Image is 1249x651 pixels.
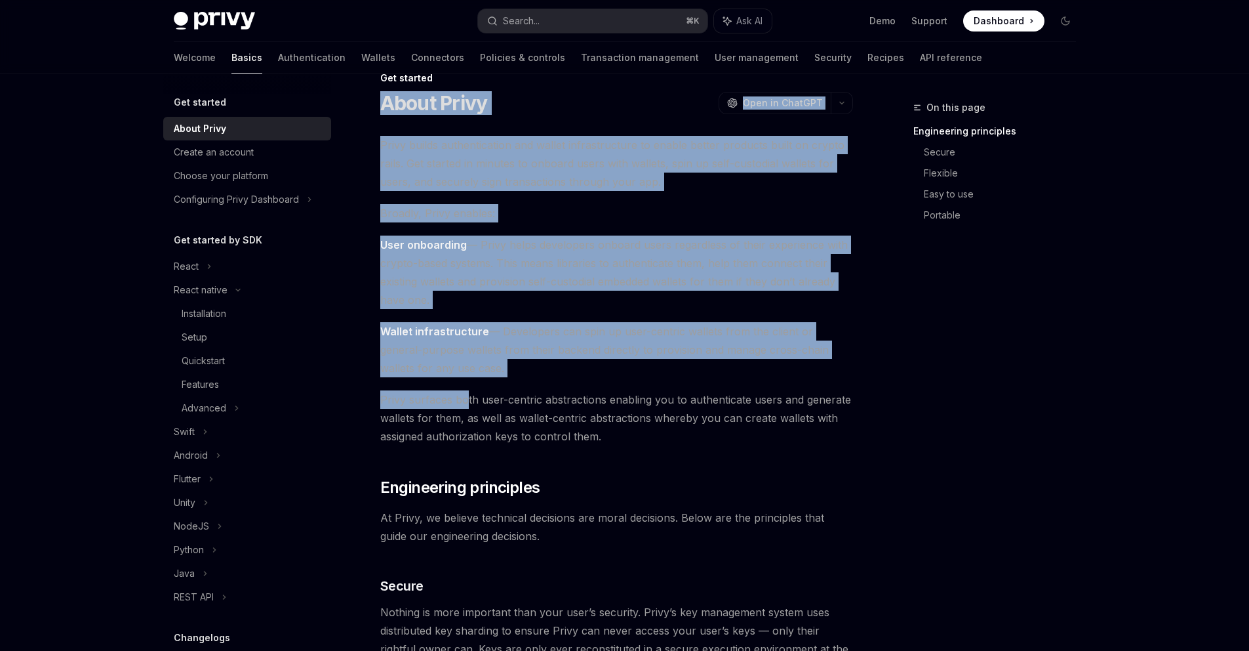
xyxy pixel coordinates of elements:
[174,42,216,73] a: Welcome
[174,495,195,511] div: Unity
[974,14,1024,28] span: Dashboard
[963,10,1044,31] a: Dashboard
[174,518,209,534] div: NodeJS
[411,42,464,73] a: Connectors
[174,448,208,463] div: Android
[182,329,207,345] div: Setup
[174,282,228,298] div: React native
[736,14,763,28] span: Ask AI
[174,121,226,136] div: About Privy
[163,117,331,140] a: About Privy
[174,424,195,440] div: Swift
[163,302,331,325] a: Installation
[174,259,199,274] div: React
[174,12,255,30] img: dark logo
[174,192,299,207] div: Configuring Privy Dashboard
[174,232,262,248] h5: Get started by SDK
[1055,10,1076,31] button: Toggle dark mode
[231,42,262,73] a: Basics
[814,42,852,73] a: Security
[163,349,331,373] a: Quickstart
[174,168,268,184] div: Choose your platform
[581,42,699,73] a: Transaction management
[174,471,201,487] div: Flutter
[163,325,331,349] a: Setup
[174,630,230,646] h5: Changelogs
[174,542,204,558] div: Python
[174,566,195,581] div: Java
[163,373,331,396] a: Features
[478,9,707,33] button: Search...⌘K
[686,16,700,26] span: ⌘ K
[911,14,947,28] a: Support
[182,400,226,416] div: Advanced
[480,42,565,73] a: Policies & controls
[163,164,331,188] a: Choose your platform
[361,42,395,73] a: Wallets
[174,94,226,110] h5: Get started
[920,42,982,73] a: API reference
[182,377,219,392] div: Features
[174,144,254,160] div: Create an account
[867,42,904,73] a: Recipes
[278,42,346,73] a: Authentication
[714,9,772,33] button: Ask AI
[163,140,331,164] a: Create an account
[174,589,214,605] div: REST API
[715,42,799,73] a: User management
[182,353,225,369] div: Quickstart
[182,306,226,322] div: Installation
[869,14,896,28] a: Demo
[503,13,540,29] div: Search...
